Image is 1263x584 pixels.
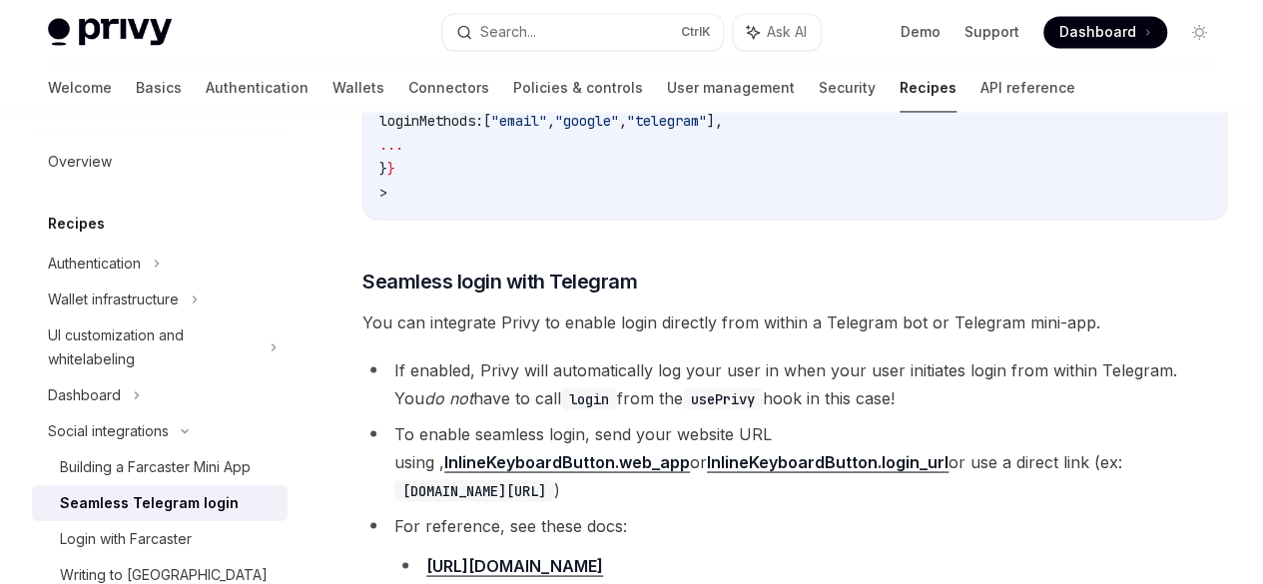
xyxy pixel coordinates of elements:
a: Connectors [408,64,489,112]
div: Authentication [48,252,141,276]
a: [URL][DOMAIN_NAME] [426,555,603,576]
span: , [619,112,627,130]
a: Login with Farcaster [32,521,288,557]
code: login [561,387,617,409]
div: Login with Farcaster [60,527,192,551]
a: Welcome [48,64,112,112]
a: Seamless Telegram login [32,485,288,521]
em: do not [424,387,473,407]
a: InlineKeyboardButton.login_url [707,451,948,472]
a: Basics [136,64,182,112]
div: Overview [48,150,112,174]
span: } [379,160,387,178]
a: InlineKeyboardButton.web_app [444,451,690,472]
a: Policies & controls [513,64,643,112]
span: loginMethods: [379,112,483,130]
span: ], [707,112,723,130]
span: > [379,184,387,202]
div: Building a Farcaster Mini App [60,455,251,479]
li: To enable seamless login, send your website URL using , or or use a direct link (ex: ) [362,419,1227,503]
span: Dashboard [1059,22,1136,42]
span: ... [379,136,403,154]
span: You can integrate Privy to enable login directly from within a Telegram bot or Telegram mini-app. [362,307,1227,335]
a: Building a Farcaster Mini App [32,449,288,485]
div: UI customization and whitelabeling [48,323,258,371]
span: [ [483,112,491,130]
button: Search...CtrlK [442,14,723,50]
div: Seamless Telegram login [60,491,239,515]
a: Demo [901,22,941,42]
li: If enabled, Privy will automatically log your user in when your user initiates login from within ... [362,355,1227,411]
span: Ask AI [767,22,807,42]
span: } [387,160,395,178]
a: Wallets [332,64,384,112]
span: Seamless login with Telegram [362,268,637,295]
div: Dashboard [48,383,121,407]
code: [DOMAIN_NAME][URL] [394,479,554,501]
button: Toggle dark mode [1183,16,1215,48]
h5: Recipes [48,212,105,236]
span: "google" [555,112,619,130]
a: Security [819,64,876,112]
code: usePrivy [683,387,763,409]
a: Overview [32,144,288,180]
button: Ask AI [733,14,821,50]
span: "email" [491,112,547,130]
span: "telegram" [627,112,707,130]
span: , [547,112,555,130]
a: Authentication [206,64,309,112]
a: Support [964,22,1019,42]
span: Ctrl K [681,24,711,40]
div: Social integrations [48,419,169,443]
img: light logo [48,18,172,46]
a: User management [667,64,795,112]
div: Wallet infrastructure [48,288,179,311]
a: API reference [980,64,1075,112]
div: Search... [480,20,536,44]
a: Recipes [900,64,956,112]
a: Dashboard [1043,16,1167,48]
